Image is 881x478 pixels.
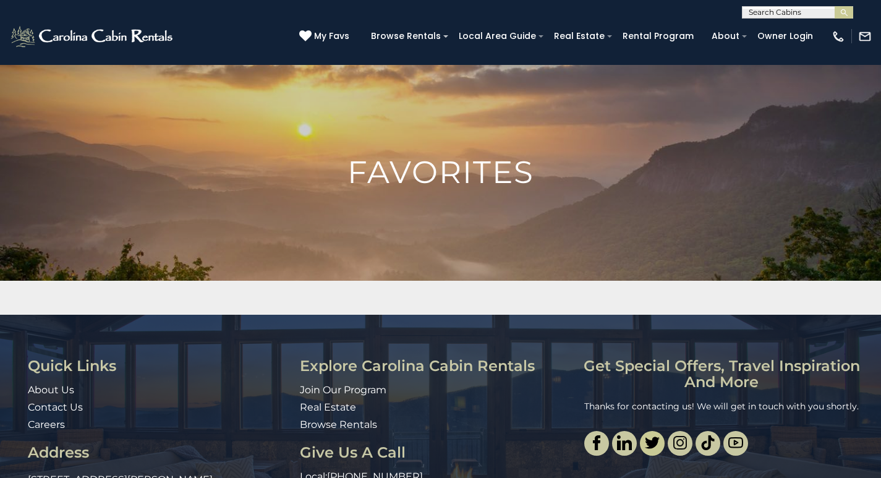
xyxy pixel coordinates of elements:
[314,30,349,43] span: My Favs
[589,435,604,450] img: facebook-single.svg
[751,27,819,46] a: Owner Login
[300,445,572,461] h3: Give Us A Call
[28,419,65,430] a: Careers
[858,30,872,43] img: mail-regular-white.png
[300,358,572,374] h3: Explore Carolina Cabin Rentals
[548,27,611,46] a: Real Estate
[616,27,700,46] a: Rental Program
[9,24,176,49] img: White-1-2.png
[300,401,356,413] a: Real Estate
[300,419,377,430] a: Browse Rentals
[28,445,291,461] h3: Address
[28,401,83,413] a: Contact Us
[581,400,862,412] div: Thanks for contacting us! We will get in touch with you shortly.
[365,27,447,46] a: Browse Rentals
[299,30,352,43] a: My Favs
[453,27,542,46] a: Local Area Guide
[728,435,743,450] img: youtube-light.svg
[700,435,715,450] img: tiktok.svg
[705,27,746,46] a: About
[581,358,862,391] h3: Get special offers, travel inspiration and more
[300,384,386,396] a: Join Our Program
[673,435,687,450] img: instagram-single.svg
[28,358,291,374] h3: Quick Links
[645,435,660,450] img: twitter-single.svg
[28,384,74,396] a: About Us
[617,435,632,450] img: linkedin-single.svg
[832,30,845,43] img: phone-regular-white.png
